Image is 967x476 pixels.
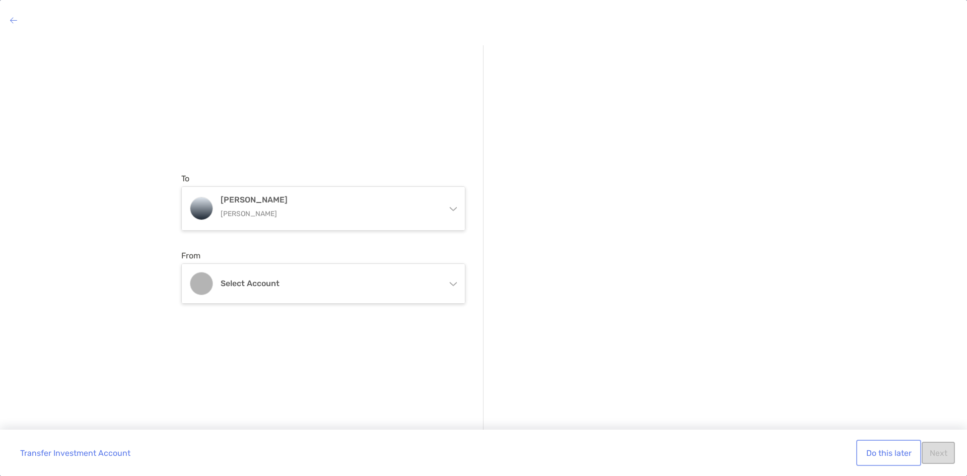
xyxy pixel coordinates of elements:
[181,174,189,183] label: To
[12,442,138,464] button: Transfer Investment Account
[181,251,200,260] label: From
[858,442,919,464] button: Do this later
[221,279,438,288] h4: Select account
[221,195,438,205] h4: [PERSON_NAME]
[190,197,213,220] img: Roth IRA
[221,208,438,220] p: [PERSON_NAME]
